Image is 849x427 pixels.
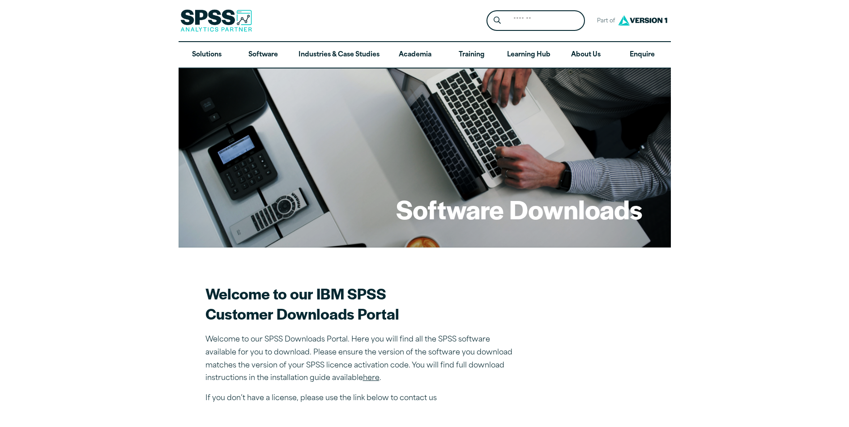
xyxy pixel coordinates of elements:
img: Version1 Logo [616,12,670,29]
a: Training [443,42,499,68]
button: Search magnifying glass icon [489,13,505,29]
svg: Search magnifying glass icon [494,17,501,24]
a: Software [235,42,291,68]
p: If you don’t have a license, please use the link below to contact us [205,392,519,405]
p: Welcome to our SPSS Downloads Portal. Here you will find all the SPSS software available for you ... [205,333,519,385]
a: Academia [387,42,443,68]
h2: Welcome to our IBM SPSS Customer Downloads Portal [205,283,519,324]
a: Solutions [179,42,235,68]
a: Learning Hub [500,42,558,68]
img: SPSS Analytics Partner [180,9,252,32]
a: here [363,375,380,382]
nav: Desktop version of site main menu [179,42,671,68]
span: Part of [592,15,616,28]
a: About Us [558,42,614,68]
a: Industries & Case Studies [291,42,387,68]
a: Enquire [614,42,670,68]
h1: Software Downloads [396,192,642,226]
form: Site Header Search Form [486,10,585,31]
